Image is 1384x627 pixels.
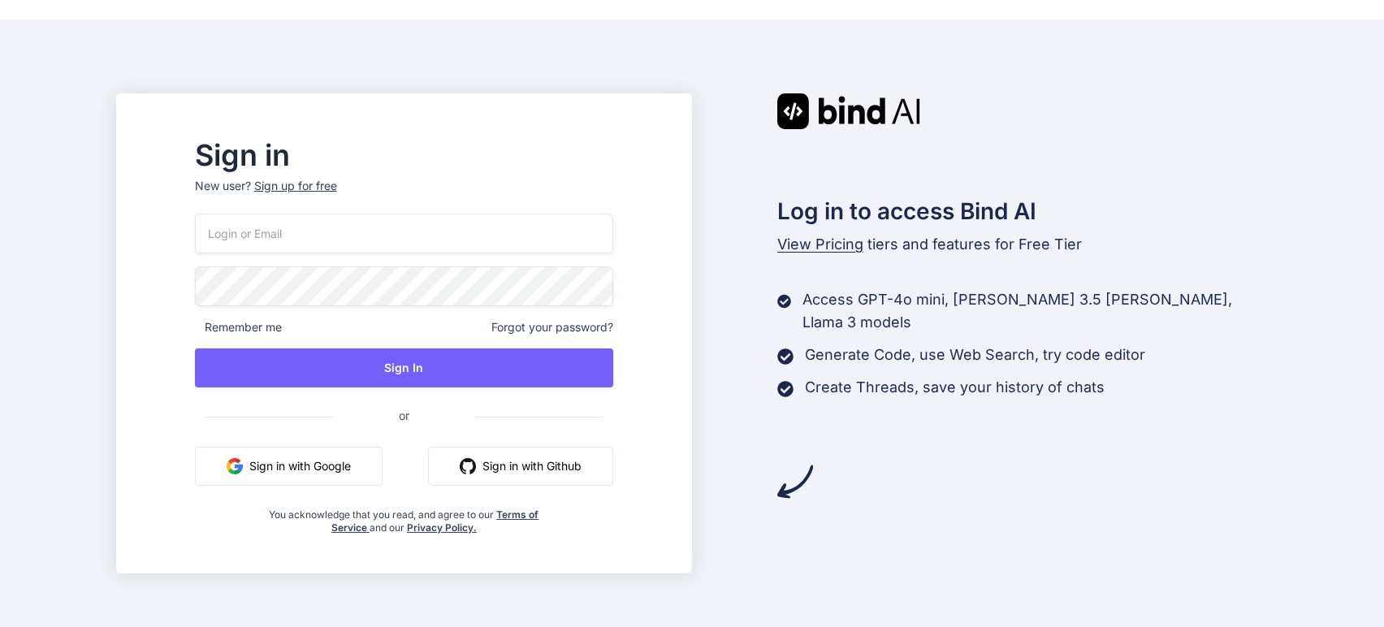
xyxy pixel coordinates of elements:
p: Create Threads, save your history of chats [805,376,1105,399]
div: You acknowledge that you read, and agree to our and our [265,499,544,534]
img: Bind AI logo [777,93,920,129]
span: Remember me [195,319,282,335]
p: Generate Code, use Web Search, try code editor [805,344,1145,366]
button: Sign in with Google [195,447,383,486]
button: Sign in with Github [428,447,613,486]
span: Forgot your password? [491,319,613,335]
p: Access GPT-4o mini, [PERSON_NAME] 3.5 [PERSON_NAME], Llama 3 models [802,288,1268,334]
span: or [334,396,474,435]
h2: Log in to access Bind AI [777,194,1268,228]
button: Sign In [195,348,613,387]
img: github [460,458,476,474]
a: Terms of Service [331,508,539,534]
input: Login or Email [195,214,613,253]
span: View Pricing [777,236,863,253]
a: Privacy Policy. [407,521,477,534]
p: tiers and features for Free Tier [777,233,1268,256]
img: arrow [777,464,813,499]
h2: Sign in [195,142,613,168]
p: New user? [195,178,613,214]
img: google [227,458,243,474]
div: Sign up for free [254,178,337,194]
